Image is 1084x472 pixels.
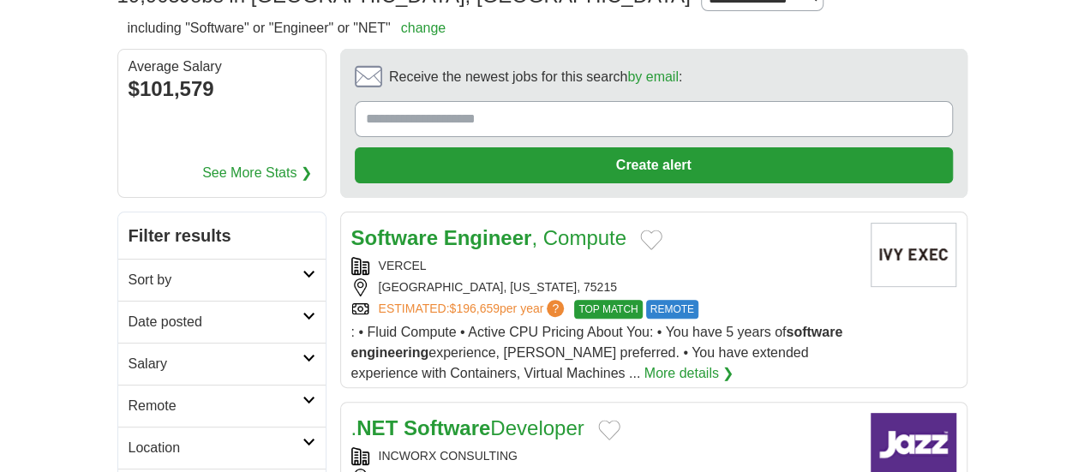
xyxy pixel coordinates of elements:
span: : • Fluid Compute • Active CPU Pricing About You: • You have 5 years of experience, [PERSON_NAME]... [351,325,843,380]
span: $196,659 [449,302,499,315]
a: Salary [118,343,326,385]
a: Date posted [118,301,326,343]
span: TOP MATCH [574,300,642,319]
h2: Remote [129,396,302,416]
h2: including "Software" or "Engineer" or "NET" [128,18,446,39]
span: REMOTE [646,300,698,319]
a: Sort by [118,259,326,301]
a: .NET SoftwareDeveloper [351,416,584,439]
strong: engineering [351,345,429,360]
h2: Filter results [118,212,326,259]
div: VERCEL [351,257,857,275]
a: change [401,21,446,35]
a: See More Stats ❯ [202,163,312,183]
div: INCWORX CONSULTING [351,447,857,465]
a: ESTIMATED:$196,659per year? [379,300,568,319]
h2: Date posted [129,312,302,332]
strong: Engineer [444,226,532,249]
a: Remote [118,385,326,427]
h2: Salary [129,354,302,374]
a: Software Engineer, Compute [351,226,626,249]
strong: software [786,325,842,339]
a: Location [118,427,326,469]
span: Receive the newest jobs for this search : [389,67,682,87]
strong: NET [356,416,398,439]
button: Add to favorite jobs [598,420,620,440]
div: Average Salary [129,60,315,74]
div: [GEOGRAPHIC_DATA], [US_STATE], 75215 [351,278,857,296]
button: Create alert [355,147,953,183]
strong: Software [351,226,438,249]
a: by email [627,69,679,84]
h2: Sort by [129,270,302,290]
button: Add to favorite jobs [640,230,662,250]
span: ? [547,300,564,317]
a: More details ❯ [644,363,734,384]
div: $101,579 [129,74,315,105]
strong: Software [404,416,490,439]
img: Company logo [871,223,956,287]
h2: Location [129,438,302,458]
